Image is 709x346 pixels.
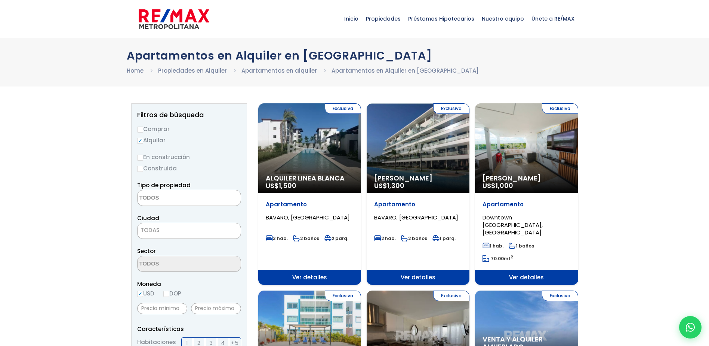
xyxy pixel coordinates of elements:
input: Construida [137,166,143,172]
span: TODAS [138,225,241,236]
span: 2 hab. [374,235,396,242]
span: Ver detalles [367,270,469,285]
span: US$ [483,181,513,190]
span: Exclusiva [433,291,469,301]
li: Apartamentos en Alquiler en [GEOGRAPHIC_DATA] [332,66,479,75]
span: Inicio [340,7,362,30]
span: 70.00 [491,255,504,262]
span: 2 parq. [324,235,348,242]
a: Exclusiva Alquiler Linea Blanca US$1,500 Apartamento BAVARO, [GEOGRAPHIC_DATA] 3 hab. 2 baños 2 p... [258,103,361,285]
span: Nuestro equipo [478,7,528,30]
span: Alquiler Linea Blanca [266,174,354,182]
span: 1 baños [509,243,534,249]
span: 1,300 [387,181,404,190]
input: DOP [163,291,169,297]
textarea: Search [138,190,210,206]
span: Tipo de propiedad [137,181,191,189]
label: Alquilar [137,136,241,145]
label: En construcción [137,152,241,162]
input: Precio máximo [191,303,241,314]
span: Ciudad [137,214,159,222]
span: 1,500 [279,181,296,190]
span: TODAS [137,223,241,239]
span: Exclusiva [542,291,578,301]
p: Apartamento [483,201,570,208]
p: Características [137,324,241,334]
span: Sector [137,247,156,255]
p: Apartamento [266,201,354,208]
span: Moneda [137,279,241,289]
span: Exclusiva [325,103,361,114]
span: Exclusiva [325,291,361,301]
span: 2 baños [293,235,319,242]
label: USD [137,289,154,298]
label: Comprar [137,124,241,134]
span: Exclusiva [542,103,578,114]
a: Propiedades en Alquiler [158,67,227,75]
input: Precio mínimo [137,303,187,314]
span: 2 baños [401,235,427,242]
span: Exclusiva [433,103,469,114]
span: TODAS [141,226,160,234]
span: [PERSON_NAME] [374,174,462,182]
input: Alquilar [137,138,143,144]
span: 1,000 [496,181,513,190]
span: US$ [374,181,404,190]
img: remax-metropolitana-logo [139,8,209,30]
span: BAVARO, [GEOGRAPHIC_DATA] [266,213,350,221]
span: mt [483,255,513,262]
span: 1 hab. [483,243,503,249]
span: US$ [266,181,296,190]
input: Comprar [137,127,143,133]
a: Exclusiva [PERSON_NAME] US$1,000 Apartamento Downtown [GEOGRAPHIC_DATA], [GEOGRAPHIC_DATA] 1 hab.... [475,103,578,285]
label: DOP [163,289,181,298]
span: 1 parq. [432,235,456,242]
a: Home [127,67,144,75]
h2: Filtros de búsqueda [137,111,241,119]
span: 3 hab. [266,235,288,242]
input: USD [137,291,143,297]
span: Ver detalles [475,270,578,285]
a: Exclusiva [PERSON_NAME] US$1,300 Apartamento BAVARO, [GEOGRAPHIC_DATA] 2 hab. 2 baños 1 parq. Ver... [367,103,469,285]
textarea: Search [138,256,210,272]
span: Únete a RE/MAX [528,7,578,30]
sup: 2 [511,254,513,260]
span: BAVARO, [GEOGRAPHIC_DATA] [374,213,458,221]
span: Ver detalles [258,270,361,285]
label: Construida [137,164,241,173]
span: [PERSON_NAME] [483,174,570,182]
input: En construcción [137,155,143,161]
h1: Apartamentos en Alquiler en [GEOGRAPHIC_DATA] [127,49,583,62]
span: Préstamos Hipotecarios [404,7,478,30]
span: Downtown [GEOGRAPHIC_DATA], [GEOGRAPHIC_DATA] [483,213,543,236]
a: Apartamentos en alquiler [241,67,317,75]
p: Apartamento [374,201,462,208]
span: Propiedades [362,7,404,30]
